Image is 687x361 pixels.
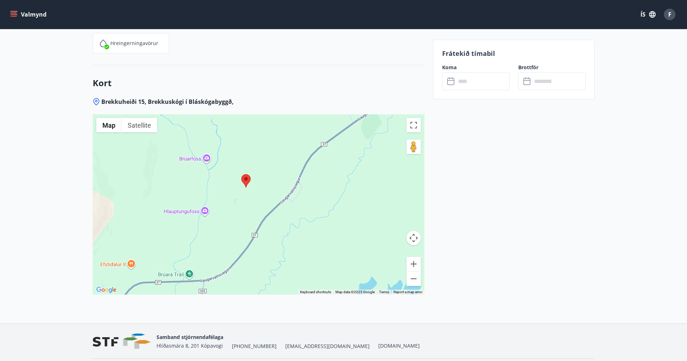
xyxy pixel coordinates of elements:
[378,342,420,349] a: [DOMAIN_NAME]
[93,77,424,89] h3: Kort
[122,118,157,132] button: Show satellite imagery
[379,290,389,294] a: Terms (opens in new tab)
[285,343,370,350] span: [EMAIL_ADDRESS][DOMAIN_NAME]
[9,8,49,21] button: menu
[335,290,375,294] span: Map data ©2025 Google
[94,285,118,295] a: Open this area in Google Maps (opens a new window)
[406,257,421,271] button: Zoom in
[101,98,234,106] span: Brekkuheiði 15, Brekkuskógi í Bláskógabyggð,
[518,64,586,71] label: Brottför
[406,118,421,132] button: Toggle fullscreen view
[668,10,671,18] span: F
[406,231,421,245] button: Map camera controls
[406,272,421,286] button: Zoom out
[99,39,107,48] img: IEMZxl2UAX2uiPqnGqR2ECYTbkBjM7IGMvKNT7zJ.svg
[406,140,421,154] button: Drag Pegman onto the map to open Street View
[96,118,122,132] button: Show street map
[157,334,223,340] span: Samband stjórnendafélaga
[110,40,158,47] p: Hreingerningavörur
[157,342,223,349] span: Hlíðasmára 8, 201 Kópavogi
[93,334,151,349] img: vjCaq2fThgY3EUYqSgpjEiBg6WP39ov69hlhuPVN.png
[300,290,331,295] button: Keyboard shortcuts
[637,8,660,21] button: ÍS
[442,64,510,71] label: Koma
[94,285,118,295] img: Google
[442,49,586,58] p: Frátekið tímabil
[661,6,678,23] button: F
[393,290,422,294] a: Report a map error
[232,343,277,350] span: [PHONE_NUMBER]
